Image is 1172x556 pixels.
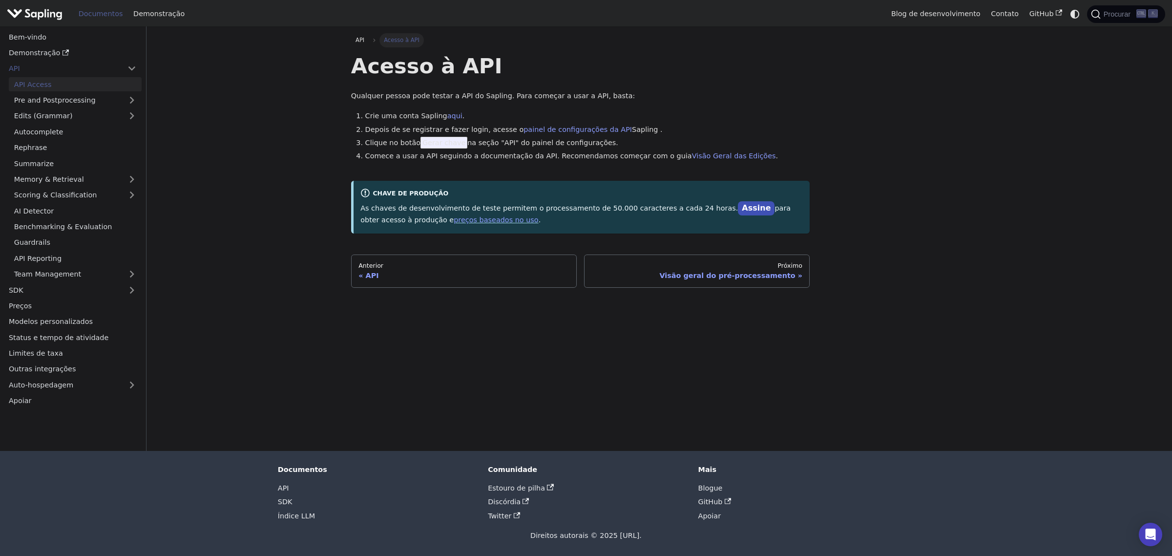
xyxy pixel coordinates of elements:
[9,302,32,310] font: Preços
[9,251,142,265] a: API Reporting
[467,139,618,147] font: na seção "API" do painel de configurações.
[9,220,142,234] a: Benchmarking & Evaluation
[79,10,123,18] font: Documentos
[365,112,447,120] font: Crie uma conta Sapling
[128,6,190,21] a: Demonstração
[488,512,511,520] font: Twitter
[358,262,383,269] font: Anterior
[659,272,795,279] font: Visão geral do pré-processamento
[3,30,142,44] a: Bem-vindo
[9,318,93,325] font: Modelos personalizados
[9,188,142,202] a: Scoring & Classification
[698,498,723,506] font: GitHub
[351,255,810,288] nav: Páginas de documentos
[1067,7,1082,21] button: Alternar entre o modo escuro e o modo claro (atualmente modo de sistema)
[985,6,1024,21] a: Contato
[9,64,20,72] font: API
[462,112,465,120] font: .
[488,484,545,492] font: Estouro de pilha
[122,62,142,76] button: Collapse sidebar category 'API'
[3,62,122,76] a: API
[365,152,692,160] font: Comece a usar a API seguindo a documentação da API. Recomendamos começar com o guia
[278,484,289,492] a: API
[9,125,142,139] a: Autocomplete
[3,378,142,392] a: Auto-hospedagem
[9,49,60,57] font: Demonstração
[3,315,142,329] a: Modelos personalizados
[9,141,142,155] a: Rephrase
[9,33,46,41] font: Bem-vindo
[365,126,524,133] font: Depois de se registrar e fazer login, acesse o
[9,267,142,281] a: Team Management
[991,10,1019,18] font: Contato
[530,532,642,539] font: Direitos autorais © 2025 [URL].
[454,216,538,224] font: preços baseados no uso
[351,54,502,78] font: Acesso à API
[365,139,420,147] font: Clique no botão
[1139,523,1162,546] div: Open Intercom Messenger
[777,262,802,269] font: Próximo
[9,235,142,250] a: Guardrails
[886,6,985,21] a: Blog de desenvolvimento
[488,466,537,473] font: Comunidade
[742,203,771,213] font: Assine
[9,156,142,171] a: Summarize
[7,7,66,21] a: Sapling.ai
[539,216,541,224] font: .
[692,152,776,160] font: Visão Geral das Edições
[488,484,554,492] a: Estouro de pilha
[9,286,23,294] font: SDK
[1029,10,1054,18] font: GitHub
[1087,5,1165,23] button: Pesquisar (Ctrl+K)
[9,93,142,107] a: Pre and Postprocessing
[447,112,462,120] a: aqui
[9,334,108,342] font: Status e tempo de atividade
[488,498,529,506] a: Discórdia
[278,512,315,520] a: Índice LLM
[523,126,632,133] a: painel de configurações da API
[3,362,142,376] a: Outras integrações
[3,394,142,408] a: Apoiar
[1024,6,1067,21] a: GitHub
[698,498,732,506] a: GitHub
[9,349,63,357] font: Limites de taxa
[133,10,185,18] font: Demonstração
[3,283,122,297] a: SDK
[356,37,364,43] font: API
[891,10,981,18] font: Blog de desenvolvimento
[9,204,142,218] a: AI Detector
[1104,10,1130,18] font: Procurar
[278,466,327,473] font: Documentos
[422,139,465,147] font: Gerar chave
[9,365,76,373] font: Outras integrações
[698,512,721,520] a: Apoiar
[122,283,142,297] button: Expandir a categoria da barra lateral 'SDK'
[738,201,774,215] a: Assine
[9,397,32,405] font: Apoiar
[488,498,521,506] font: Discórdia
[776,152,778,160] font: .
[9,381,73,389] font: Auto-hospedagem
[384,37,419,43] font: Acesso à API
[366,272,379,279] font: API
[351,255,577,288] a: AnteriorAPI
[9,172,142,187] a: Memory & Retrieval
[278,498,293,506] a: SDK
[9,77,142,91] a: API Access
[351,33,369,47] a: API
[351,92,635,100] font: Qualquer pessoa pode testar a API do Sapling. Para começar a usar a API, basta:
[373,190,448,197] font: Chave de produção
[73,6,128,21] a: Documentos
[584,255,810,288] a: PróximoVisão geral do pré-processamento
[488,512,520,520] a: Twitter
[698,484,723,492] font: Blogue
[9,109,142,123] a: Edits (Grammar)
[3,299,142,313] a: Preços
[632,126,663,133] font: Sapling .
